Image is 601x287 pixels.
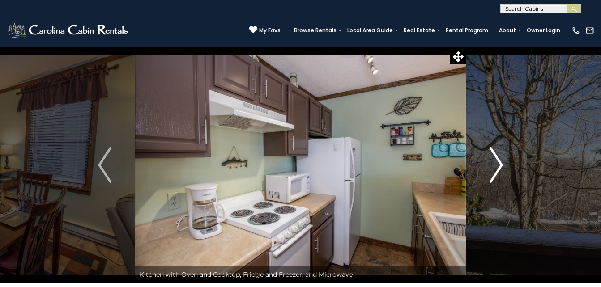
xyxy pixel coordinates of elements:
span: My Favs [259,26,281,34]
a: Rental Program [441,24,493,37]
button: Previous [74,46,135,283]
a: Real Estate [399,24,439,37]
img: mail-regular-white.png [585,26,594,35]
a: My Favs [249,25,281,35]
a: Owner Login [522,24,565,37]
a: About [494,24,520,37]
button: Next [466,46,527,283]
a: Browse Rentals [290,24,341,37]
div: Kitchen with Oven and Cooktop, Fridge and Freezer, and Microwave [135,266,466,283]
img: White-1-2.png [7,21,131,39]
a: Local Area Guide [343,24,397,37]
img: phone-regular-white.png [571,26,580,35]
img: arrow [98,147,111,183]
img: arrow [490,147,503,183]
